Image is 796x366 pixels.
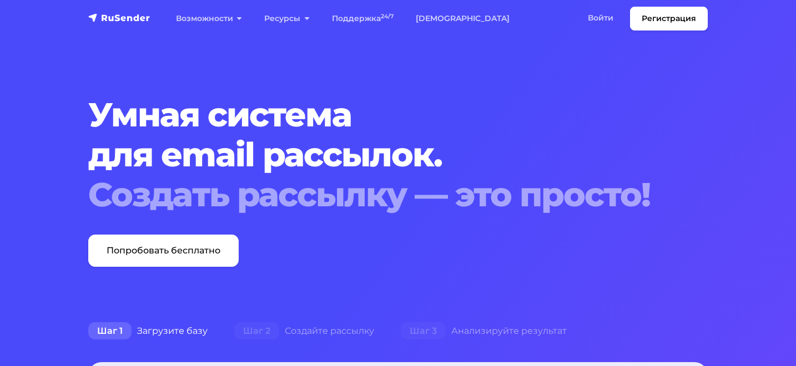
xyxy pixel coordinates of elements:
[381,13,394,20] sup: 24/7
[405,7,521,30] a: [DEMOGRAPHIC_DATA]
[253,7,320,30] a: Ресурсы
[221,320,387,342] div: Создайте рассылку
[401,322,446,340] span: Шаг 3
[88,322,132,340] span: Шаг 1
[234,322,279,340] span: Шаг 2
[88,12,150,23] img: RuSender
[577,7,624,29] a: Войти
[75,320,221,342] div: Загрузите базу
[88,235,239,267] a: Попробовать бесплатно
[387,320,580,342] div: Анализируйте результат
[630,7,708,30] a: Регистрация
[88,175,655,215] div: Создать рассылку — это просто!
[321,7,405,30] a: Поддержка24/7
[88,95,655,215] h1: Умная система для email рассылок.
[165,7,253,30] a: Возможности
